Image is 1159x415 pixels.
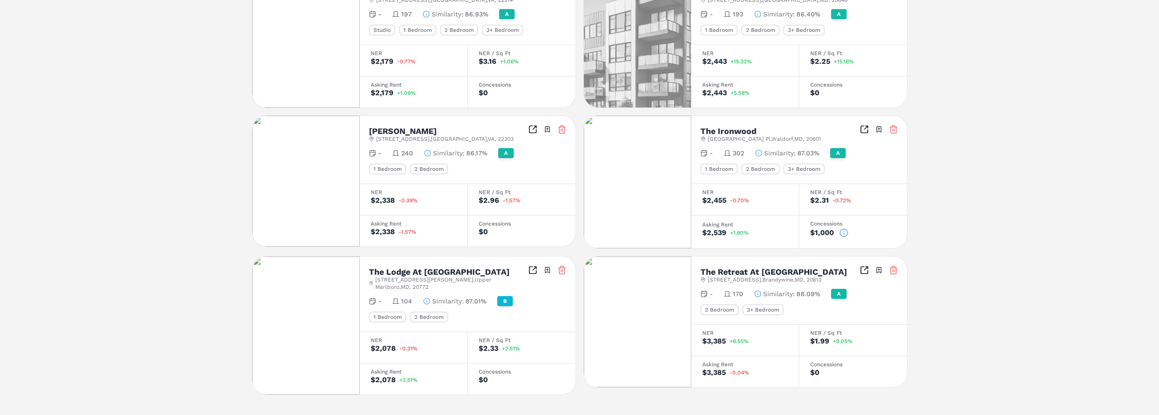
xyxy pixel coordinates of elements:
div: $3,385 [702,338,726,345]
div: $2,455 [702,197,726,204]
div: $2,179 [371,58,393,65]
a: Inspect Comparables [528,266,537,275]
div: $2,338 [371,197,395,204]
span: -1.57% [503,198,521,203]
div: 3+ Bedroom [783,164,825,174]
span: [GEOGRAPHIC_DATA] Pl , Waldorf , MD , 20601 [708,135,821,143]
div: $2.25 [810,58,830,65]
div: NER / Sq Ft [479,190,565,195]
div: $2,443 [702,58,727,65]
div: 2 Bedroom [410,164,448,174]
div: $2,443 [702,89,727,97]
div: Concessions [479,82,565,87]
span: +2.51% [399,377,418,383]
div: 1 Bedroom [700,164,738,174]
div: 1 Bedroom [399,25,436,36]
span: +8.55% [730,338,749,344]
div: NER [702,330,788,336]
span: - [378,10,381,19]
div: $3,385 [702,369,726,376]
div: Concessions [810,221,896,226]
div: A [831,289,847,299]
div: Asking Rent [371,369,456,374]
span: 88.09% [796,289,820,298]
span: +9.05% [833,338,853,344]
div: 3+ Bedroom [482,25,523,36]
button: Similarity:86.40% [754,10,820,19]
div: $2,338 [371,228,395,236]
span: - [378,149,381,158]
div: $3.16 [479,58,496,65]
span: - [710,10,713,19]
div: NER / Sq Ft [479,338,565,343]
div: $2.33 [479,345,498,352]
div: Asking Rent [702,362,788,367]
span: -0.70% [730,198,749,203]
span: 197 [401,10,412,19]
div: 3+ Bedroom [742,304,784,315]
button: Similarity:87.03% [755,149,819,158]
div: NER / Sq Ft [810,190,896,195]
div: A [499,9,515,19]
span: 86.40% [796,10,820,19]
span: 170 [733,289,743,298]
span: 240 [401,149,413,158]
div: $1.99 [810,338,829,345]
span: 193 [733,10,743,19]
span: 104 [401,297,412,306]
span: 86.17% [466,149,487,158]
div: Asking Rent [702,222,788,227]
h2: [PERSON_NAME] [369,127,437,135]
div: 1 Bedroom [369,312,406,323]
span: Similarity : [763,10,795,19]
span: Similarity : [432,297,464,306]
h2: The Lodge At [GEOGRAPHIC_DATA] [369,268,510,276]
div: 2 Bedroom [440,25,478,36]
div: NER / Sq Ft [479,51,565,56]
a: Inspect Comparables [528,125,537,134]
span: Similarity : [433,149,465,158]
div: NER [371,190,456,195]
div: $0 [810,369,819,376]
div: $0 [810,89,819,97]
div: $2,078 [371,376,396,384]
span: -1.57% [398,229,416,235]
span: 87.03% [797,149,819,158]
span: +5.58% [730,90,750,96]
span: Similarity : [764,149,796,158]
span: -0.72% [832,198,851,203]
div: Studio [369,25,395,36]
span: -0.39% [398,198,418,203]
span: - [710,289,713,298]
span: [STREET_ADDRESS] , [GEOGRAPHIC_DATA] , VA , 22303 [376,135,514,143]
span: [STREET_ADDRESS] , Brandywine , MD , 20613 [708,276,822,283]
div: A [830,148,846,158]
div: 1 Bedroom [369,164,406,174]
div: NER [371,338,456,343]
div: Concessions [479,221,565,226]
span: 302 [733,149,744,158]
span: -0.31% [399,346,418,351]
button: Similarity:88.09% [754,289,820,298]
div: Concessions [810,82,896,87]
span: +15.32% [730,59,752,64]
span: Similarity : [432,10,463,19]
span: [STREET_ADDRESS][PERSON_NAME] , Upper Marlboro , MD , 20772 [375,276,528,291]
div: $2.96 [479,197,499,204]
div: Concessions [810,362,896,367]
span: Similarity : [763,289,795,298]
div: $2.31 [810,197,829,204]
div: NER / Sq Ft [810,330,896,336]
div: $1,000 [810,229,834,236]
div: 3+ Bedroom [783,25,825,36]
div: $0 [479,376,488,384]
div: 2 Bedroom [410,312,448,323]
span: -0.04% [730,370,749,375]
div: 2 Bedroom [741,164,780,174]
div: Asking Rent [702,82,788,87]
div: $2,078 [371,345,396,352]
div: Asking Rent [371,221,456,226]
div: $2,539 [702,229,726,236]
div: NER [371,51,456,56]
span: +2.51% [502,346,520,351]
